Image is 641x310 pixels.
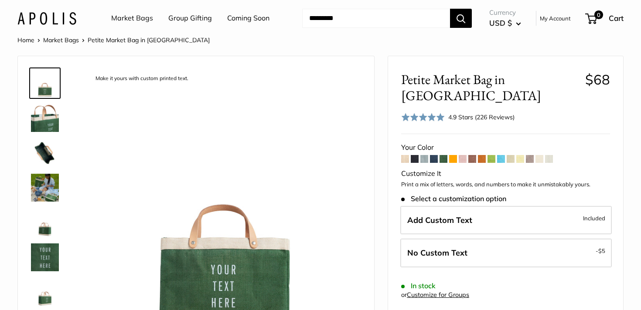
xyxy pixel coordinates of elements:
a: My Account [540,13,571,24]
img: Petite Market Bag in Field Green [31,209,59,236]
a: Customize for Groups [407,291,469,299]
label: Leave Blank [400,239,612,267]
span: In stock [401,282,436,290]
nav: Breadcrumb [17,34,210,46]
a: Market Bags [111,12,153,25]
img: Apolis [17,12,76,24]
button: Search [450,9,472,28]
a: description_Custom printed text with eco-friendly ink. [29,242,61,273]
span: - [596,246,605,256]
a: Market Bags [43,36,79,44]
span: No Custom Text [407,248,467,258]
a: Petite Market Bag in Field Green [29,207,61,238]
div: 4.9 Stars (226 Reviews) [401,111,515,123]
div: Your Color [401,141,610,154]
span: Cart [609,13,624,23]
div: or [401,289,469,301]
a: Group Gifting [168,12,212,25]
span: Add Custom Text [407,215,472,225]
img: Petite Market Bag in Field Green [31,174,59,202]
img: description_Take it anywhere with easy-grip handles. [31,104,59,132]
div: Customize It [401,167,610,180]
label: Add Custom Text [400,206,612,235]
img: description_Make it yours with custom printed text. [31,69,59,97]
input: Search... [302,9,450,28]
button: USD $ [489,16,521,30]
img: description_Spacious inner area with room for everything. Plus water-resistant lining. [31,139,59,167]
span: 0 [594,10,603,19]
a: description_Make it yours with custom printed text. [29,67,61,99]
p: Print a mix of letters, words, and numbers to make it unmistakably yours. [401,180,610,189]
div: Make it yours with custom printed text. [91,73,193,84]
a: Home [17,36,34,44]
span: Currency [489,7,521,19]
a: Coming Soon [227,12,269,25]
span: Petite Market Bag in [GEOGRAPHIC_DATA] [88,36,210,44]
a: description_Take it anywhere with easy-grip handles. [29,102,61,134]
a: 0 Cart [586,11,624,25]
img: description_Custom printed text with eco-friendly ink. [31,243,59,271]
iframe: Sign Up via Text for Offers [7,277,93,303]
a: description_Spacious inner area with room for everything. Plus water-resistant lining. [29,137,61,168]
span: Petite Market Bag in [GEOGRAPHIC_DATA] [401,71,579,104]
span: USD $ [489,18,512,27]
a: Petite Market Bag in Field Green [29,172,61,203]
span: Included [583,213,605,223]
span: Select a customization option [401,195,506,203]
span: $5 [598,247,605,254]
span: $68 [585,71,610,88]
div: 4.9 Stars (226 Reviews) [448,112,515,122]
